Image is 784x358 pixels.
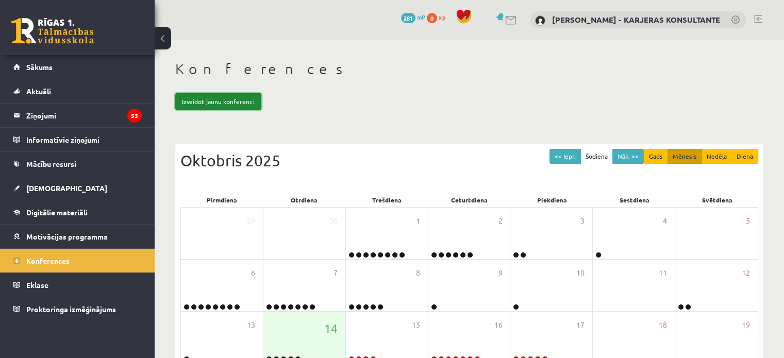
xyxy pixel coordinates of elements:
a: Konferences [13,249,142,272]
span: Eklase [26,280,48,289]
button: Gads [644,149,668,164]
span: 0 [427,13,437,23]
span: xp [439,13,445,21]
span: Mācību resursi [26,159,76,168]
span: 17 [576,319,585,331]
span: Digitālie materiāli [26,208,88,217]
span: 11 [659,267,667,279]
legend: Ziņojumi [26,104,142,127]
span: 10 [576,267,585,279]
a: Eklase [13,273,142,297]
div: Trešdiena [345,193,428,207]
span: 30 [329,215,338,227]
span: 8 [416,267,420,279]
a: 0 xp [427,13,451,21]
a: Motivācijas programma [13,225,142,248]
div: Svētdiena [676,193,758,207]
div: Sestdiena [593,193,676,207]
button: Nāk. >> [612,149,644,164]
span: Proktoringa izmēģinājums [26,304,116,314]
a: [DEMOGRAPHIC_DATA] [13,176,142,200]
span: Aktuāli [26,87,51,96]
span: 5 [746,215,750,227]
span: 29 [247,215,255,227]
span: 14 [324,319,338,337]
span: Konferences [26,256,70,265]
span: mP [417,13,425,21]
a: Digitālie materiāli [13,200,142,224]
button: << Iepr. [549,149,581,164]
a: Aktuāli [13,79,142,103]
span: 7 [333,267,338,279]
legend: Informatīvie ziņojumi [26,128,142,151]
span: 2 [498,215,502,227]
span: [DEMOGRAPHIC_DATA] [26,183,107,193]
i: 53 [127,109,142,123]
span: 15 [412,319,420,331]
img: Karīna Saveļjeva - KARJERAS KONSULTANTE [535,15,545,26]
span: 13 [247,319,255,331]
h1: Konferences [175,60,763,78]
a: Ziņojumi53 [13,104,142,127]
button: Nedēļa [702,149,732,164]
div: Ceturtdiena [428,193,510,207]
span: 6 [251,267,255,279]
span: Motivācijas programma [26,232,108,241]
a: 281 mP [401,13,425,21]
span: 1 [416,215,420,227]
span: Sākums [26,62,53,72]
span: 19 [742,319,750,331]
div: Otrdiena [263,193,345,207]
button: Mēnesis [668,149,702,164]
span: 3 [580,215,585,227]
div: Oktobris 2025 [180,149,758,172]
a: [PERSON_NAME] - KARJERAS KONSULTANTE [552,14,720,25]
span: 281 [401,13,415,23]
div: Pirmdiena [180,193,263,207]
a: Rīgas 1. Tālmācības vidusskola [11,18,94,44]
button: Šodiena [580,149,613,164]
span: 16 [494,319,502,331]
a: Mācību resursi [13,152,142,176]
span: 9 [498,267,502,279]
span: 18 [659,319,667,331]
div: Piekdiena [511,193,593,207]
a: Sākums [13,55,142,79]
a: Informatīvie ziņojumi [13,128,142,151]
a: Izveidot jaunu konferenci [175,93,261,110]
a: Proktoringa izmēģinājums [13,297,142,321]
span: 4 [663,215,667,227]
span: 12 [742,267,750,279]
button: Diena [731,149,758,164]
